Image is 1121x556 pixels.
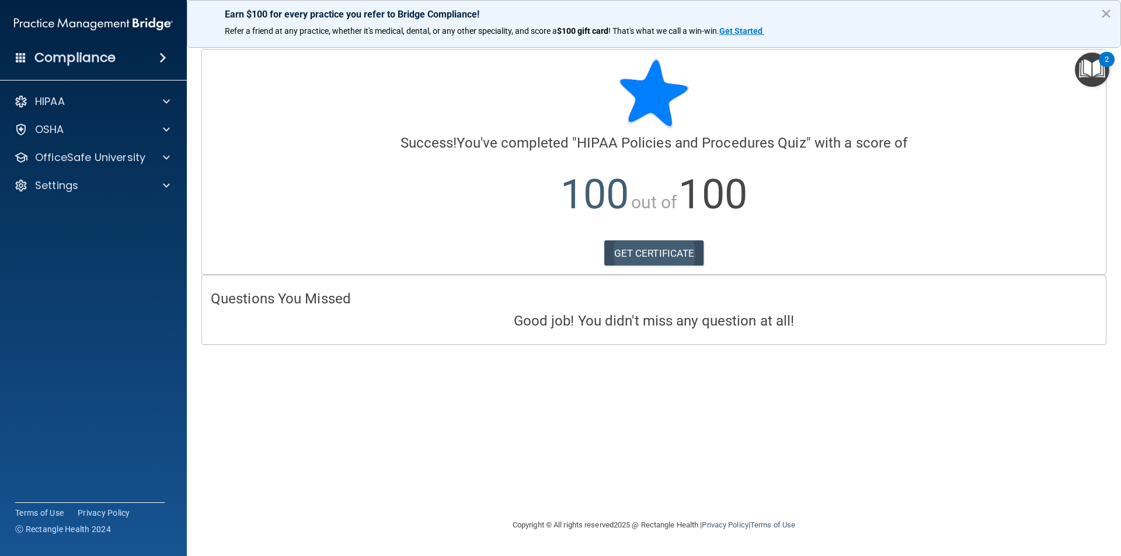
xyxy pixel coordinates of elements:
[719,26,763,36] strong: Get Started
[1075,53,1109,87] button: Open Resource Center, 2 new notifications
[631,192,677,212] span: out of
[608,26,719,36] span: ! That's what we call a win-win.
[1105,60,1109,75] div: 2
[211,135,1097,151] h4: You've completed " " with a score of
[211,291,1097,306] h4: Questions You Missed
[750,520,795,529] a: Terms of Use
[560,170,629,218] span: 100
[14,179,170,193] a: Settings
[14,12,173,36] img: PMB logo
[35,151,145,165] p: OfficeSafe University
[401,135,457,151] span: Success!
[35,95,65,109] p: HIPAA
[14,151,170,165] a: OfficeSafe University
[15,507,64,519] a: Terms of Use
[702,520,748,529] a: Privacy Policy
[14,123,170,137] a: OSHA
[1063,475,1107,520] iframe: Drift Widget Chat Controller
[35,179,78,193] p: Settings
[577,135,806,151] span: HIPAA Policies and Procedures Quiz
[35,123,64,137] p: OSHA
[441,506,867,544] div: Copyright © All rights reserved 2025 @ Rectangle Health | |
[619,58,689,128] img: blue-star-rounded.9d042014.png
[14,95,170,109] a: HIPAA
[34,50,116,66] h4: Compliance
[225,9,1083,20] p: Earn $100 for every practice you refer to Bridge Compliance!
[225,26,557,36] span: Refer a friend at any practice, whether it's medical, dental, or any other speciality, and score a
[604,240,704,266] a: GET CERTIFICATE
[15,523,111,535] span: Ⓒ Rectangle Health 2024
[1101,4,1112,23] button: Close
[678,170,747,218] span: 100
[557,26,608,36] strong: $100 gift card
[719,26,764,36] a: Get Started
[78,507,130,519] a: Privacy Policy
[211,313,1097,328] h4: Good job! You didn't miss any question at all!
